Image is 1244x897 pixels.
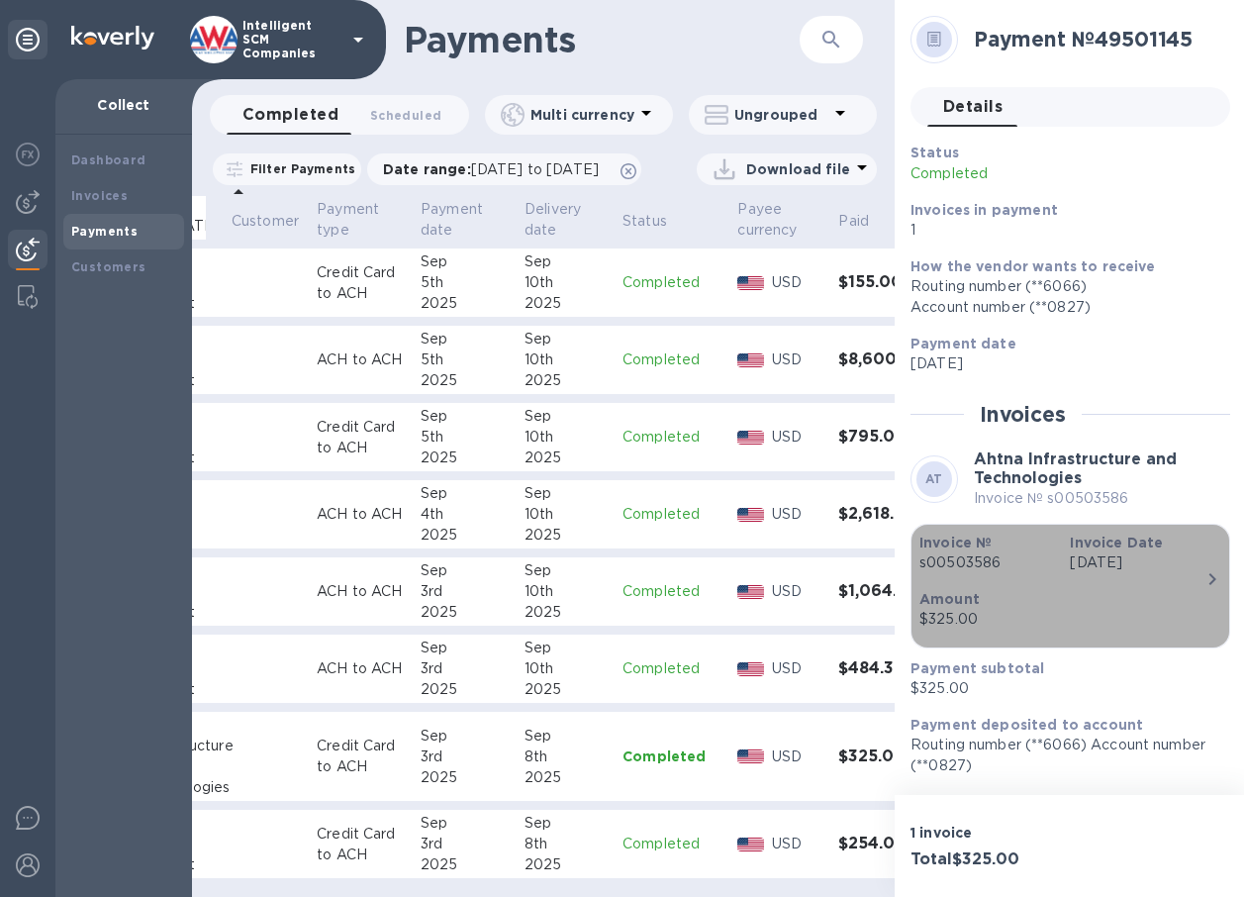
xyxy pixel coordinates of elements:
[974,488,1230,509] p: Invoice № s00503586
[140,813,301,834] div: Island
[421,767,509,788] div: 2025
[525,272,607,293] div: 10th
[317,417,405,458] p: Credit Card to ACH
[838,659,924,678] h3: $484.30
[525,767,607,788] div: 2025
[140,515,301,536] div: Source
[622,504,721,525] p: Completed
[525,525,607,546] div: 2025
[71,26,154,50] img: Logo
[737,353,764,367] img: USD
[838,211,895,232] span: Paid
[421,483,509,504] div: Sep
[838,350,924,369] h3: $8,600.00
[140,679,301,700] div: Support
[919,535,992,550] b: Invoice №
[772,581,822,602] p: USD
[772,272,822,293] p: USD
[622,349,721,370] p: Completed
[421,199,483,241] p: Payment date
[525,747,607,767] div: 8th
[525,581,607,602] div: 10th
[317,199,405,241] span: Payment type
[772,504,822,525] p: USD
[910,850,1062,869] h3: Total $325.00
[317,349,405,370] p: ACH to ACH
[317,581,405,602] p: ACH to ACH
[525,726,607,747] div: Sep
[421,602,509,623] div: 2025
[421,293,509,314] div: 2025
[421,854,509,875] div: 2025
[838,835,924,853] h3: $254.00
[622,834,721,854] p: Completed
[242,101,338,129] span: Completed
[140,448,301,468] div: Support
[838,211,869,232] p: Paid
[421,349,509,370] div: 5th
[140,581,301,602] div: Cargo
[525,854,607,875] div: 2025
[772,747,822,767] p: USD
[421,638,509,658] div: Sep
[421,581,509,602] div: 3rd
[525,483,607,504] div: Sep
[421,525,509,546] div: 2025
[622,427,721,448] p: Completed
[772,427,822,448] p: USD
[974,449,1177,487] b: Ahtna Infrastructure and Technologies
[8,20,48,59] div: Unpin categories
[140,370,301,391] div: Support
[140,427,301,448] div: Cargo
[910,660,1044,676] b: Payment subtotal
[910,524,1230,648] button: Invoice №s00503586Invoice Date[DATE]Amount$325.00
[140,658,301,679] div: Cargo
[232,211,299,232] p: Customer
[910,735,1214,776] p: Routing number (**6066) Account number (**0827)
[737,585,764,599] img: USD
[140,638,301,658] div: Island
[838,747,924,766] h3: $325.00
[910,163,1113,184] p: Completed
[421,813,509,834] div: Sep
[943,93,1003,121] span: Details
[140,272,301,293] div: Cargo
[421,272,509,293] div: 5th
[622,272,721,293] p: Completed
[919,552,1054,573] p: s00503586
[910,202,1058,218] b: Invoices in payment
[140,251,301,272] div: Island
[737,276,764,290] img: USD
[140,715,301,736] div: Ahtna
[421,504,509,525] div: 4th
[919,609,1205,630] div: $325.00
[242,160,355,177] p: Filter Payments
[910,145,959,160] b: Status
[421,560,509,581] div: Sep
[980,402,1066,427] h2: Invoices
[71,188,128,203] b: Invoices
[471,161,599,177] span: [DATE] to [DATE]
[140,349,301,370] div: Cargo
[232,211,325,232] span: Customer
[421,427,509,448] div: 5th
[525,349,607,370] div: 10th
[737,662,764,676] img: USD
[974,27,1214,51] h2: Payment № 49501145
[1070,535,1163,550] b: Invoice Date
[525,602,607,623] div: 2025
[734,105,828,125] p: Ungrouped
[525,560,607,581] div: Sep
[525,406,607,427] div: Sep
[622,581,721,602] p: Completed
[737,838,764,851] img: USD
[421,251,509,272] div: Sep
[622,747,721,766] p: Completed
[367,153,641,185] div: Date range:[DATE] to [DATE]
[140,494,301,515] div: One
[317,658,405,679] p: ACH to ACH
[317,824,405,865] p: Credit Card to ACH
[140,560,301,581] div: Island
[910,258,1156,274] b: How the vendor wants to receive
[910,336,1016,351] b: Payment date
